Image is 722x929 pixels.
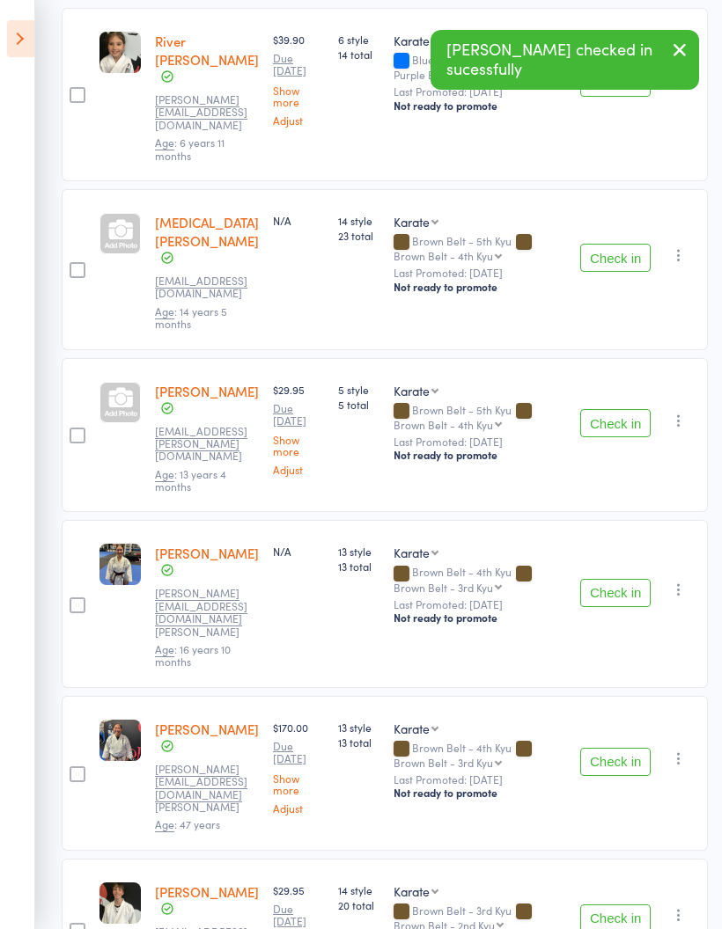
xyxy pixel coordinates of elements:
a: Show more [273,84,324,107]
img: image1748417586.png [99,720,141,761]
div: Brown Belt - 5th Kyu [394,235,566,261]
span: : 13 years 4 months [155,466,226,494]
div: Not ready to promote [394,786,566,800]
a: Show more [273,434,324,457]
div: Not ready to promote [394,280,566,294]
span: 13 style [338,720,379,735]
a: Adjust [273,802,324,814]
div: N/A [273,213,324,228]
div: Not ready to promote [394,611,566,625]
span: 5 total [338,397,379,412]
small: Due [DATE] [273,740,324,765]
div: Brown Belt - 3rd Kyu [394,757,493,768]
img: image1748417565.png [99,544,141,585]
a: [PERSON_NAME] [155,882,259,901]
a: Adjust [273,114,324,126]
a: [PERSON_NAME] [155,720,259,738]
span: : 47 years [155,816,220,832]
div: Karate [394,544,430,561]
a: [PERSON_NAME] [155,544,259,562]
small: Jessica.adolphus1@gmail.com [155,93,259,131]
span: : 6 years 11 months [155,135,225,162]
small: Last Promoted: [DATE] [394,267,566,279]
div: Brown Belt - 3rd Kyu [394,582,493,593]
div: Not ready to promote [394,448,566,462]
span: 13 style [338,544,379,559]
div: Karate [394,882,430,900]
div: Karate [394,382,430,399]
a: [MEDICAL_DATA][PERSON_NAME] [155,213,259,250]
small: Last Promoted: [DATE] [394,85,566,98]
div: Brown Belt - 4th Kyu [394,250,493,261]
div: Blue Belt - 7th Kyu [394,54,566,80]
small: emma@activepropertyinvesting.com.au [155,763,259,814]
small: Due [DATE] [273,402,324,428]
span: 13 total [338,559,379,574]
small: Last Promoted: [DATE] [394,435,566,448]
div: Karate [394,720,430,737]
a: River [PERSON_NAME] [155,32,259,69]
div: Karate [394,32,430,49]
span: 14 style [338,213,379,228]
div: Karate [394,213,430,230]
a: [PERSON_NAME] [155,382,259,400]
span: 14 style [338,882,379,897]
div: $39.90 [273,32,324,126]
span: 6 style [338,32,379,47]
a: Adjust [273,464,324,475]
button: Check in [580,579,651,607]
div: [PERSON_NAME] checked in sucessfully [431,30,699,90]
button: Check in [580,409,651,437]
span: 5 style [338,382,379,397]
div: Not ready to promote [394,99,566,113]
span: : 16 years 10 months [155,641,231,669]
small: if.gomez@yahoo.com [155,425,259,463]
small: Last Promoted: [DATE] [394,598,566,611]
small: emma@activepropertyinvesting.com.au [155,587,259,638]
span: 20 total [338,897,379,912]
small: Due [DATE] [273,52,324,77]
span: 13 total [338,735,379,750]
span: 23 total [338,228,379,243]
div: N/A [273,544,324,559]
img: image1743816560.png [99,32,141,73]
button: Check in [580,244,651,272]
span: 14 total [338,47,379,62]
div: $29.95 [273,382,324,476]
small: Last Promoted: [DATE] [394,773,566,786]
small: Due [DATE] [273,903,324,928]
small: manojponnath@gmail.com [155,274,259,300]
div: $170.00 [273,720,324,814]
div: Brown Belt - 4th Kyu [394,742,566,768]
div: Brown Belt - 4th Kyu [394,566,566,592]
span: : 14 years 5 months [155,304,227,331]
div: Brown Belt - 5th Kyu [394,404,566,430]
img: image1743817007.png [99,882,141,924]
button: Check in [580,748,651,776]
div: Brown Belt - 4th Kyu [394,419,493,430]
div: Purple Belt - 6th Kyu [394,69,493,80]
a: Show more [273,772,324,795]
